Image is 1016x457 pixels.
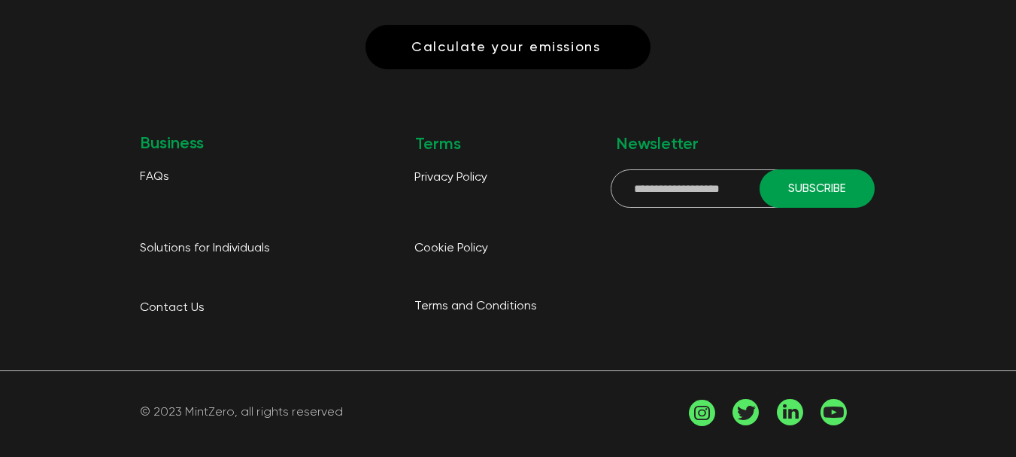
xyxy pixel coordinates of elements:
[616,136,699,153] span: Newsletter
[140,136,204,152] span: Business
[140,242,270,254] span: Solutions for Individuals
[414,300,537,312] span: Terms and Conditions
[414,167,487,184] a: Privacy Policy
[414,242,488,254] span: Cookie Policy
[414,172,487,184] span: Privacy Policy
[140,297,205,315] a: Contact Us
[414,296,537,313] a: Terms and Conditions
[415,136,461,153] span: Terms
[738,58,1016,457] iframe: Wix Chat
[411,39,601,56] span: Calculate your emissions
[140,166,169,184] a: FAQs
[140,171,169,183] span: FAQs
[365,25,651,69] a: Calculate your emissions
[140,302,205,314] span: Contact Us
[140,238,270,255] a: Solutions for Individuals
[140,407,344,419] span: © 2023 MintZero, all rights reserved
